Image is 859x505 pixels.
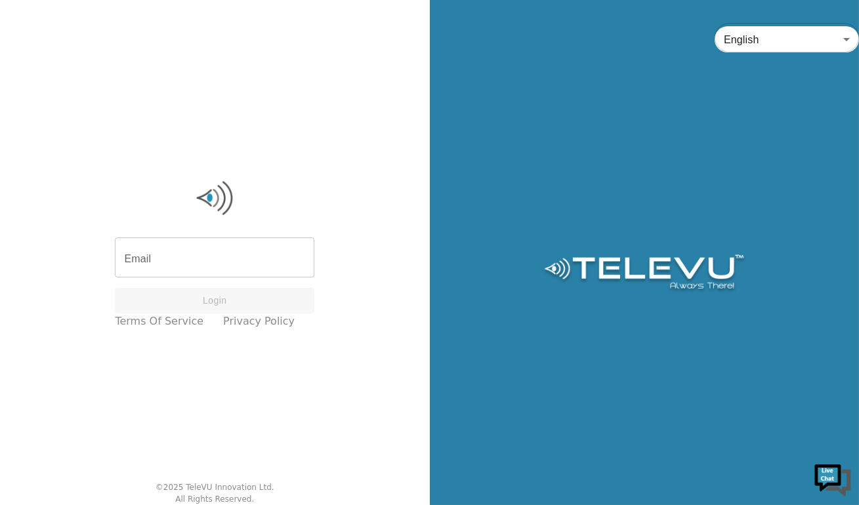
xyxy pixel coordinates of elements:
[115,313,203,329] a: Terms of Service
[542,254,746,294] img: Logo
[223,313,295,329] a: Privacy Policy
[115,178,314,218] img: Logo
[813,459,852,498] img: Chat Widget
[715,21,859,58] div: English
[156,481,274,493] div: © 2025 TeleVU Innovation Ltd.
[175,493,254,505] div: All Rights Reserved.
